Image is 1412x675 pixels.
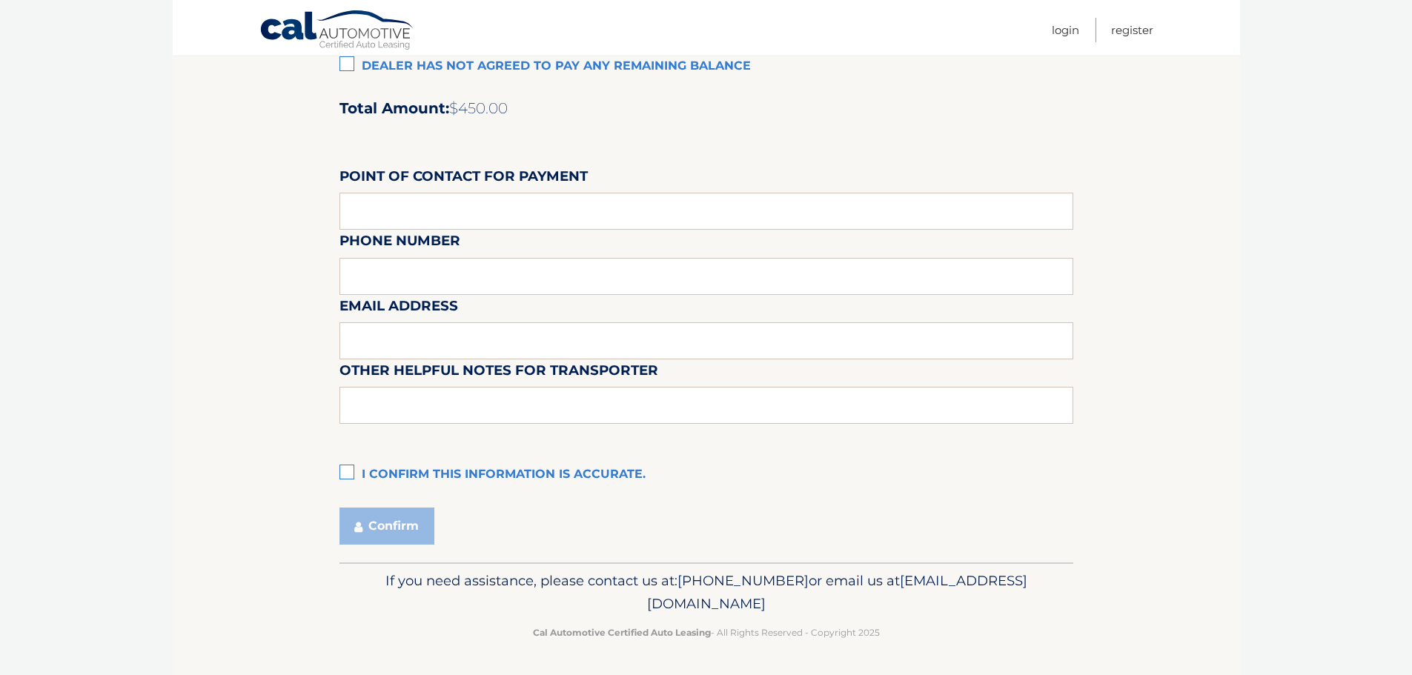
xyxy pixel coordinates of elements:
[339,359,658,387] label: Other helpful notes for transporter
[259,10,415,53] a: Cal Automotive
[533,627,711,638] strong: Cal Automotive Certified Auto Leasing
[349,569,1064,616] p: If you need assistance, please contact us at: or email us at
[1111,18,1153,42] a: Register
[339,52,1073,82] label: Dealer has not agreed to pay any remaining balance
[339,295,458,322] label: Email Address
[339,99,1073,118] h2: Total Amount:
[677,572,809,589] span: [PHONE_NUMBER]
[449,99,508,117] span: $450.00
[339,508,434,545] button: Confirm
[339,165,588,193] label: Point of Contact for Payment
[1052,18,1079,42] a: Login
[339,460,1073,490] label: I confirm this information is accurate.
[349,625,1064,640] p: - All Rights Reserved - Copyright 2025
